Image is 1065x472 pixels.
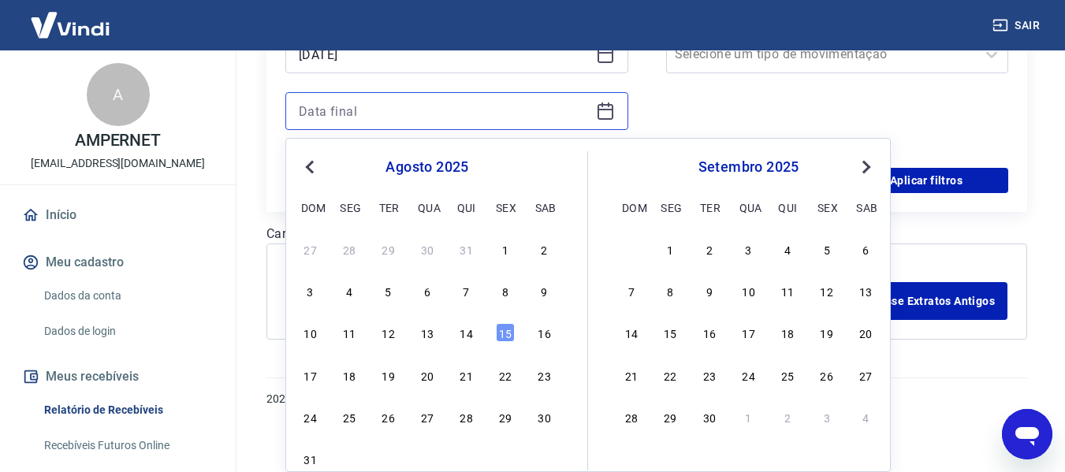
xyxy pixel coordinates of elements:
div: qua [418,198,437,217]
div: Choose terça-feira, 5 de agosto de 2025 [379,281,398,300]
div: Choose sábado, 27 de setembro de 2025 [856,366,875,385]
div: seg [340,198,359,217]
div: Choose sexta-feira, 3 de outubro de 2025 [817,407,836,426]
img: Vindi [19,1,121,49]
div: Choose terça-feira, 2 de setembro de 2025 [700,240,719,258]
div: Choose quinta-feira, 2 de outubro de 2025 [778,407,797,426]
div: Choose segunda-feira, 8 de setembro de 2025 [661,281,680,300]
div: Choose sexta-feira, 5 de setembro de 2025 [496,449,515,468]
p: Carregando... [266,225,1027,243]
div: Choose domingo, 10 de agosto de 2025 [301,323,320,342]
div: Choose sexta-feira, 1 de agosto de 2025 [496,240,515,258]
div: Choose sexta-feira, 5 de setembro de 2025 [817,240,836,258]
div: Choose domingo, 31 de agosto de 2025 [622,240,641,258]
button: Meus recebíveis [19,359,217,394]
a: Relatório de Recebíveis [38,394,217,426]
div: Choose sábado, 20 de setembro de 2025 [856,323,875,342]
div: dom [622,198,641,217]
div: Choose terça-feira, 23 de setembro de 2025 [700,366,719,385]
div: Choose sábado, 9 de agosto de 2025 [535,281,554,300]
div: Choose sexta-feira, 29 de agosto de 2025 [496,407,515,426]
a: Acesse Extratos Antigos [854,282,1007,320]
div: Choose segunda-feira, 1 de setembro de 2025 [340,449,359,468]
div: Choose quarta-feira, 30 de julho de 2025 [418,240,437,258]
div: Choose domingo, 14 de setembro de 2025 [622,323,641,342]
div: A [87,63,150,126]
div: Choose segunda-feira, 11 de agosto de 2025 [340,323,359,342]
div: Choose quarta-feira, 3 de setembro de 2025 [418,449,437,468]
div: Choose domingo, 27 de julho de 2025 [301,240,320,258]
div: Choose quarta-feira, 6 de agosto de 2025 [418,281,437,300]
div: Choose terça-feira, 16 de setembro de 2025 [700,323,719,342]
div: Choose sábado, 4 de outubro de 2025 [856,407,875,426]
div: Choose terça-feira, 29 de julho de 2025 [379,240,398,258]
div: ter [700,198,719,217]
div: Choose sábado, 16 de agosto de 2025 [535,323,554,342]
div: Choose quinta-feira, 28 de agosto de 2025 [457,407,476,426]
div: Choose terça-feira, 26 de agosto de 2025 [379,407,398,426]
div: Choose domingo, 3 de agosto de 2025 [301,281,320,300]
div: Choose terça-feira, 9 de setembro de 2025 [700,281,719,300]
div: Choose quinta-feira, 7 de agosto de 2025 [457,281,476,300]
div: Choose sábado, 30 de agosto de 2025 [535,407,554,426]
div: sex [817,198,836,217]
div: Choose segunda-feira, 29 de setembro de 2025 [661,407,680,426]
div: Choose domingo, 31 de agosto de 2025 [301,449,320,468]
div: Choose segunda-feira, 28 de julho de 2025 [340,240,359,258]
div: Choose sexta-feira, 15 de agosto de 2025 [496,323,515,342]
div: Choose quinta-feira, 25 de setembro de 2025 [778,366,797,385]
div: sab [535,198,554,217]
div: qui [778,198,797,217]
div: Choose segunda-feira, 18 de agosto de 2025 [340,366,359,385]
div: month 2025-08 [299,237,556,470]
div: dom [301,198,320,217]
div: Choose terça-feira, 2 de setembro de 2025 [379,449,398,468]
div: month 2025-09 [620,237,877,428]
div: Choose segunda-feira, 22 de setembro de 2025 [661,366,680,385]
a: Início [19,198,217,232]
div: Choose quarta-feira, 27 de agosto de 2025 [418,407,437,426]
div: setembro 2025 [620,158,877,177]
div: Choose domingo, 7 de setembro de 2025 [622,281,641,300]
div: Choose sexta-feira, 22 de agosto de 2025 [496,366,515,385]
div: qua [739,198,758,217]
div: qui [457,198,476,217]
input: Data final [299,99,590,123]
div: Choose sexta-feira, 26 de setembro de 2025 [817,366,836,385]
div: Choose sexta-feira, 12 de setembro de 2025 [817,281,836,300]
div: Choose sábado, 23 de agosto de 2025 [535,366,554,385]
button: Meu cadastro [19,245,217,280]
div: Choose quarta-feira, 20 de agosto de 2025 [418,366,437,385]
div: agosto 2025 [299,158,556,177]
div: Choose sábado, 6 de setembro de 2025 [535,449,554,468]
button: Next Month [857,158,876,177]
a: Recebíveis Futuros Online [38,429,217,462]
div: Choose terça-feira, 12 de agosto de 2025 [379,323,398,342]
button: Aplicar filtros [844,168,1008,193]
div: Choose segunda-feira, 4 de agosto de 2025 [340,281,359,300]
div: Choose quarta-feira, 13 de agosto de 2025 [418,323,437,342]
div: Choose terça-feira, 30 de setembro de 2025 [700,407,719,426]
input: Data inicial [299,43,590,66]
div: Choose quarta-feira, 10 de setembro de 2025 [739,281,758,300]
div: Choose quarta-feira, 1 de outubro de 2025 [739,407,758,426]
div: Choose quinta-feira, 31 de julho de 2025 [457,240,476,258]
p: AMPERNET [75,132,162,149]
div: Choose domingo, 21 de setembro de 2025 [622,366,641,385]
p: [EMAIL_ADDRESS][DOMAIN_NAME] [31,155,205,172]
div: Choose quarta-feira, 24 de setembro de 2025 [739,366,758,385]
div: sab [856,198,875,217]
div: Choose sábado, 2 de agosto de 2025 [535,240,554,258]
div: Choose segunda-feira, 1 de setembro de 2025 [661,240,680,258]
div: Choose quinta-feira, 18 de setembro de 2025 [778,323,797,342]
div: Choose quinta-feira, 14 de agosto de 2025 [457,323,476,342]
div: Choose domingo, 24 de agosto de 2025 [301,407,320,426]
div: Choose sexta-feira, 8 de agosto de 2025 [496,281,515,300]
div: Choose sábado, 6 de setembro de 2025 [856,240,875,258]
div: ter [379,198,398,217]
a: Dados da conta [38,280,217,312]
iframe: Botão para abrir a janela de mensagens [1002,409,1052,459]
div: Choose terça-feira, 19 de agosto de 2025 [379,366,398,385]
div: Choose quinta-feira, 4 de setembro de 2025 [457,449,476,468]
div: Choose quarta-feira, 17 de setembro de 2025 [739,323,758,342]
